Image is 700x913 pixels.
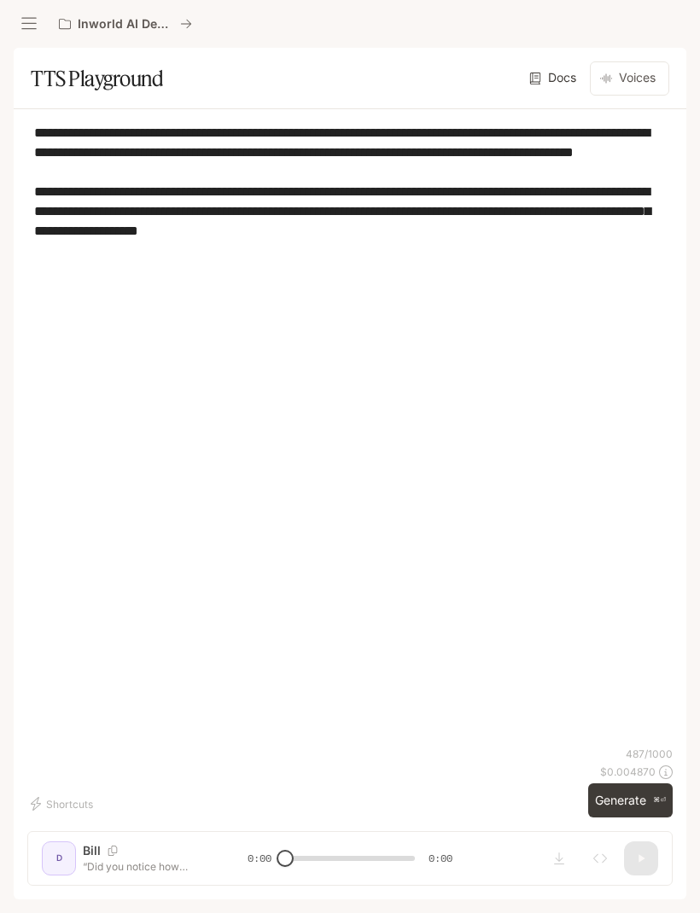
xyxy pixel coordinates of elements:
[78,17,173,32] p: Inworld AI Demos
[51,7,200,41] button: All workspaces
[590,61,669,96] button: Voices
[526,61,583,96] a: Docs
[588,783,673,818] button: Generate⌘⏎
[600,765,656,779] p: $ 0.004870
[14,9,44,39] button: open drawer
[626,747,673,761] p: 487 / 1000
[653,795,666,805] p: ⌘⏎
[27,790,100,817] button: Shortcuts
[31,61,163,96] h1: TTS Playground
